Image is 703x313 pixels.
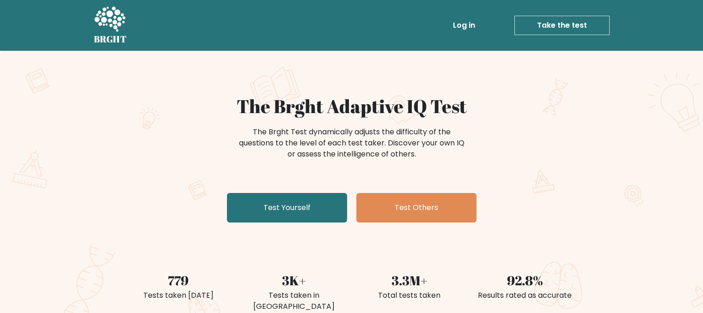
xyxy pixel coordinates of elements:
h1: The Brght Adaptive IQ Test [126,95,577,117]
div: Total tests taken [357,290,462,301]
div: Results rated as accurate [473,290,577,301]
div: Tests taken in [GEOGRAPHIC_DATA] [242,290,346,312]
a: Log in [449,16,479,35]
a: Test Others [356,193,477,223]
a: Take the test [514,16,610,35]
div: The Brght Test dynamically adjusts the difficulty of the questions to the level of each test take... [236,126,467,160]
div: Tests taken [DATE] [126,290,231,301]
div: 779 [126,271,231,290]
div: 92.8% [473,271,577,290]
a: BRGHT [94,4,127,47]
div: 3K+ [242,271,346,290]
a: Test Yourself [227,193,347,223]
div: 3.3M+ [357,271,462,290]
h5: BRGHT [94,34,127,45]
